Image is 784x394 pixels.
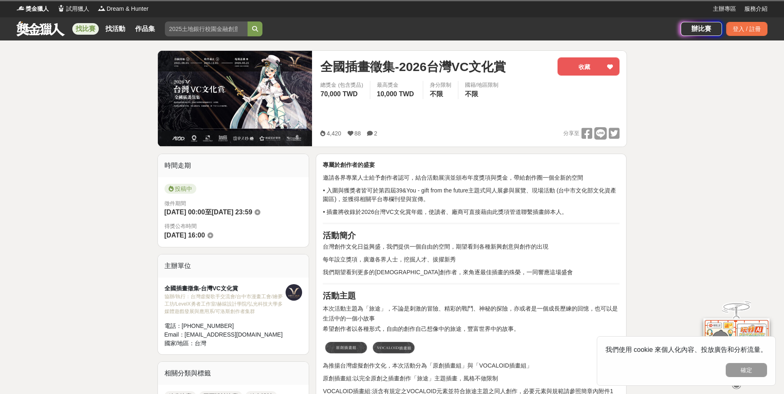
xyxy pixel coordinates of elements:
[164,284,286,293] div: 全國插畫徵集-台灣VC文化賞
[158,154,309,177] div: 時間走期
[205,209,212,216] span: 至
[212,209,252,216] span: [DATE] 23:59
[102,23,129,35] a: 找活動
[323,325,620,333] p: 自由的創作自己想像中的旅途，豐富世界中的故事。
[57,4,65,12] img: Logo
[158,254,309,278] div: 主辦單位
[320,81,363,89] span: 總獎金 (包含獎品)
[323,186,620,204] p: • 入圍與獲獎者皆可於第四屆39&You - gift from the future主題式同人展參與展覽、現場活動 (台中市文化部文化資產園區)，並獲得相關平台專欄刊登與宣傳。
[465,81,499,89] div: 國籍/地區限制
[323,231,356,240] strong: 活動簡介
[165,21,248,36] input: 2025土地銀行校園金融創意挑戰賽：從你出發 開啟智慧金融新頁
[17,4,25,12] img: Logo
[158,362,309,385] div: 相關分類與標籤
[164,330,286,339] div: Email： [EMAIL_ADDRESS][DOMAIN_NAME]
[158,51,312,146] img: Cover Image
[681,22,722,36] a: 辦比賽
[744,5,767,13] a: 服務介紹
[164,184,196,194] span: 投稿中
[323,242,620,251] p: 台灣創作文化日益興盛，我們提供一個自由的空間，期望看到各種新興創意與創作的出現
[107,5,148,13] span: Dream & Hunter
[98,5,148,13] a: LogoDream & Hunter
[377,90,414,97] span: 10,000 TWD
[430,90,443,97] span: 不限
[323,374,620,383] p: 原創插畫組:以完全原創之插畫創作「旅途」主題插畫，風格不做限制
[323,337,417,357] img: 3755520c-84cd-4992-a84e-1e1cf988c74d.png
[132,23,158,35] a: 作品集
[320,57,505,76] span: 全國插畫徵集-2026台灣VC文化賞
[164,340,195,347] span: 國家/地區：
[323,161,375,168] strong: 專屬於創作者的盛宴
[72,23,99,35] a: 找比賽
[164,293,286,315] div: 協辦/執行： 台灣虛擬歌手交流會/台中市漫畫工會/繪夢工坊/LevelX勇者工作室/赫綵設計學院/弘光科技大學多媒體遊戲發展與應用系/可洛斯創作者集群
[323,173,620,182] p: 邀請各界專業人士給予創作者認可，結合活動展演並頒布年度獎項與獎金，帶給創作圈一個全新的空間
[26,5,49,13] span: 獎金獵人
[605,346,767,353] span: 我們使用 cookie 來個人化內容、投放廣告和分析流量。
[323,291,356,300] strong: 活動主題
[323,362,532,369] span: 為推揚台灣虛擬創作文化，本次活動分為「原創插畫組」與「VOCALOID插畫組」
[377,81,416,89] span: 最高獎金
[374,130,377,137] span: 2
[323,268,620,277] p: 我們期望看到更多的[DEMOGRAPHIC_DATA]創作者，來角逐最佳插畫的殊榮，一同響應這場盛會
[320,90,357,97] span: 70,000 TWD
[323,305,618,322] span: 本次活動主題為「旅途」，不論是刺激的冒險、精彩的戰鬥、神秘的探險，亦或者是一個成長歷練的回憶，也可以是生活中的一個小故事
[164,200,186,206] span: 徵件期間
[726,363,767,377] button: 確定
[17,5,49,13] a: Logo獎金獵人
[57,5,89,13] a: Logo試用獵人
[164,222,303,230] span: 得獎公布時間
[164,322,286,330] div: 電話： [PHONE_NUMBER]
[713,5,736,13] a: 主辦專區
[703,318,770,373] img: d2146d9a-e6f6-4337-9592-8cefde37ba6b.png
[563,127,579,140] span: 分享至
[323,325,386,332] span: 希望創作者以各種形式，
[726,22,767,36] div: 登入 / 註冊
[195,340,206,347] span: 台灣
[164,209,205,216] span: [DATE] 00:00
[355,130,361,137] span: 88
[326,130,341,137] span: 4,420
[465,90,478,97] span: 不限
[323,208,620,216] p: • 插畫將收錄於2026台灣VC文化賞年鑑，使讀者、廠商可直接藉由此獎項管道聯繫插畫師本人。
[430,81,451,89] div: 身分限制
[164,232,205,239] span: [DATE] 16:00
[558,57,620,76] button: 收藏
[323,255,620,264] p: 每年設立獎項，廣邀各界人士，挖掘人才、拔擢新秀
[98,4,106,12] img: Logo
[66,5,89,13] span: 試用獵人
